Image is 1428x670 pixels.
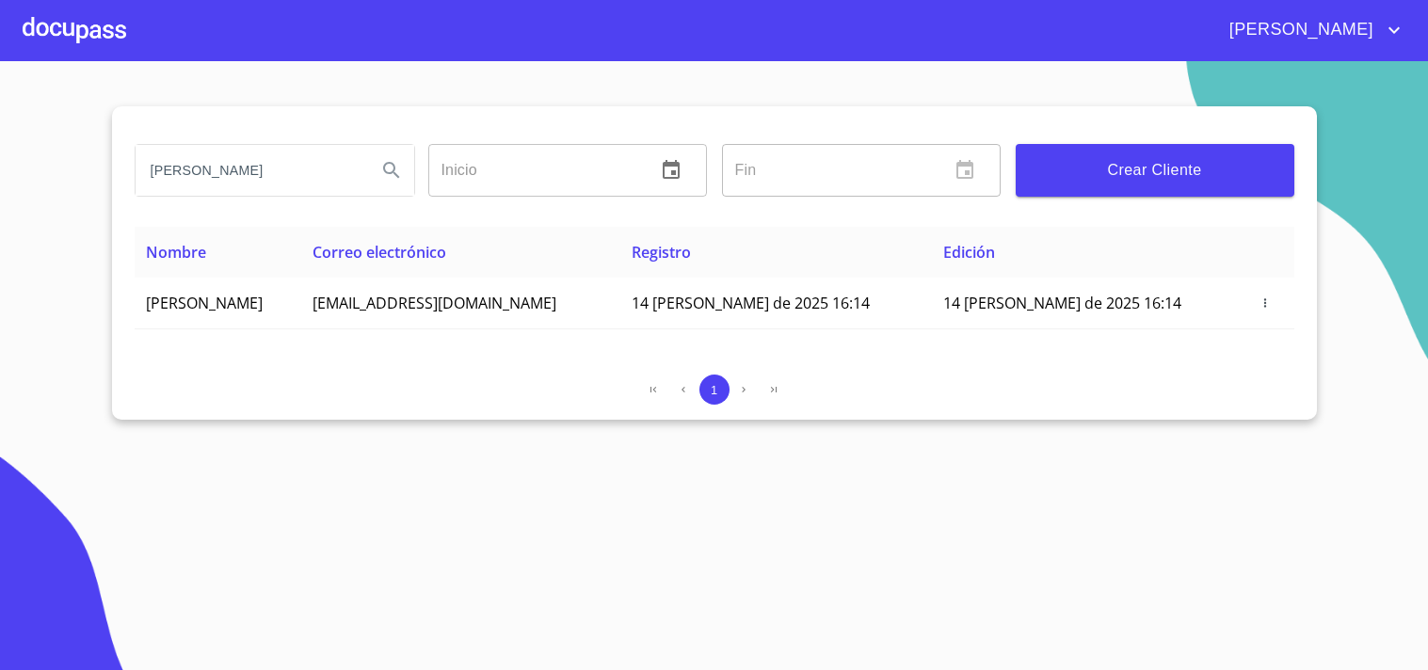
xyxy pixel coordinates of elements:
span: [EMAIL_ADDRESS][DOMAIN_NAME] [313,293,556,313]
span: 14 [PERSON_NAME] de 2025 16:14 [943,293,1181,313]
button: Crear Cliente [1016,144,1294,197]
span: Edición [943,242,995,263]
button: account of current user [1215,15,1405,45]
span: Crear Cliente [1031,157,1279,183]
span: [PERSON_NAME] [1215,15,1383,45]
span: [PERSON_NAME] [146,293,263,313]
span: Correo electrónico [313,242,446,263]
span: 1 [711,383,717,397]
button: 1 [699,375,730,405]
span: 14 [PERSON_NAME] de 2025 16:14 [632,293,870,313]
button: Search [369,148,414,193]
span: Nombre [146,242,206,263]
span: Registro [632,242,691,263]
input: search [136,145,361,196]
